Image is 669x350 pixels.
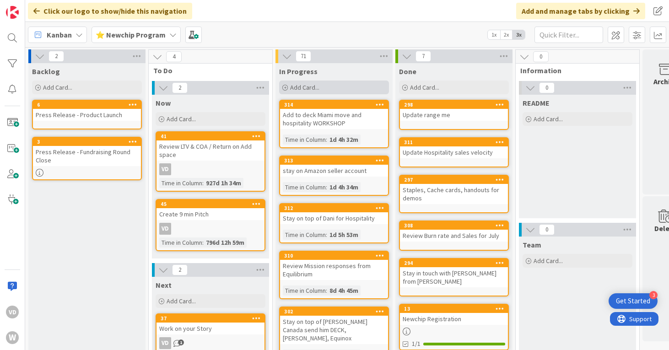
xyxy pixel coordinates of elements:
div: 3 [37,139,141,145]
a: 45Create 9 min PitchVDTime in Column:796d 12h 59m [156,199,265,251]
div: 6 [33,101,141,109]
span: Add Card... [410,83,439,92]
div: Time in Column [283,135,326,145]
div: 8d 4h 45m [327,285,361,296]
a: 313stay on Amazon seller accountTime in Column:1d 4h 34m [279,156,389,196]
div: 313 [280,156,388,165]
span: 2 [172,264,188,275]
div: Review Mission responses from Equilibrium [280,260,388,280]
div: Add to deck Miami move and hospitality WORKSHOP [280,109,388,129]
span: 1/1 [412,339,421,349]
div: 308 [400,221,508,230]
a: 308Review Burn rate and Sales for July [399,221,509,251]
div: Time in Column [159,178,202,188]
div: 314 [284,102,388,108]
div: 311Update Hospitality sales velocity [400,138,508,158]
div: Create 9 min Pitch [156,208,264,220]
div: Review Burn rate and Sales for July [400,230,508,242]
div: 3 [33,138,141,146]
span: Add Card... [167,115,196,123]
span: Add Card... [534,257,563,265]
a: 310Review Mission responses from EquilibriumTime in Column:8d 4h 45m [279,251,389,299]
div: Time in Column [283,230,326,240]
span: : [326,182,327,192]
span: : [202,178,204,188]
div: 297 [400,176,508,184]
span: 71 [296,51,311,62]
span: Add Card... [167,297,196,305]
div: 37 [161,315,264,322]
span: 4 [166,51,182,62]
div: stay on Amazon seller account [280,165,388,177]
span: Support [19,1,42,12]
input: Quick Filter... [534,27,603,43]
div: VD [159,223,171,235]
div: Newchip Registration [400,313,508,325]
div: VD [159,163,171,175]
div: Add and manage tabs by clicking [516,3,645,19]
span: 7 [415,51,431,62]
span: 3x [513,30,525,39]
div: VD [159,337,171,349]
div: 13Newchip Registration [400,305,508,325]
a: 314Add to deck Miami move and hospitality WORKSHOPTime in Column:1d 4h 32m [279,100,389,148]
div: 308 [404,222,508,229]
span: Team [523,240,541,249]
div: 294 [404,260,508,266]
a: 297Staples, Cache cards, handouts for demos [399,175,509,213]
div: 311 [400,138,508,146]
div: VD [156,337,264,349]
div: Stay in touch with [PERSON_NAME] from [PERSON_NAME] [400,267,508,287]
div: 6Press Release - Product Launch [33,101,141,121]
div: 314Add to deck Miami move and hospitality WORKSHOP [280,101,388,129]
div: Get Started [616,296,650,306]
div: 1d 4h 34m [327,182,361,192]
div: 302 [280,307,388,316]
div: VD [156,223,264,235]
a: 312Stay on top of Dani for HospitalityTime in Column:1d 5h 53m [279,203,389,243]
div: 1d 4h 32m [327,135,361,145]
span: 2x [500,30,513,39]
div: Staples, Cache cards, handouts for demos [400,184,508,204]
div: 312 [284,205,388,211]
b: ⭐ Newchip Program [96,30,166,39]
div: 1d 5h 53m [327,230,361,240]
span: Done [399,67,416,76]
div: VD [156,163,264,175]
div: 41Review LTV & COA / Return on Add space [156,132,264,161]
span: Kanban [47,29,72,40]
a: 294Stay in touch with [PERSON_NAME] from [PERSON_NAME] [399,258,509,296]
div: Work on your Story [156,323,264,334]
div: 298 [404,102,508,108]
div: Press Release - Fundraising Round Close [33,146,141,166]
div: 313 [284,157,388,164]
div: 310 [284,253,388,259]
div: 294Stay in touch with [PERSON_NAME] from [PERSON_NAME] [400,259,508,287]
span: : [326,285,327,296]
a: 298Update range me [399,100,509,130]
div: W [6,331,19,344]
div: 37 [156,314,264,323]
div: 37Work on your Story [156,314,264,334]
div: Update Hospitality sales velocity [400,146,508,158]
a: 3Press Release - Fundraising Round Close [32,137,142,180]
div: 313stay on Amazon seller account [280,156,388,177]
div: VD [6,306,19,318]
div: 312Stay on top of Dani for Hospitality [280,204,388,224]
div: 41 [156,132,264,140]
div: Time in Column [159,237,202,248]
a: 6Press Release - Product Launch [32,100,142,129]
span: : [326,135,327,145]
a: 311Update Hospitality sales velocity [399,137,509,167]
span: README [523,98,550,108]
div: 41 [161,133,264,140]
img: Visit kanbanzone.com [6,6,19,19]
span: Now [156,98,171,108]
div: Click our logo to show/hide this navigation [28,3,192,19]
div: Stay on top of Dani for Hospitality [280,212,388,224]
span: : [202,237,204,248]
div: 6 [37,102,141,108]
div: 13 [400,305,508,313]
div: 3Press Release - Fundraising Round Close [33,138,141,166]
span: To Do [153,66,261,75]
